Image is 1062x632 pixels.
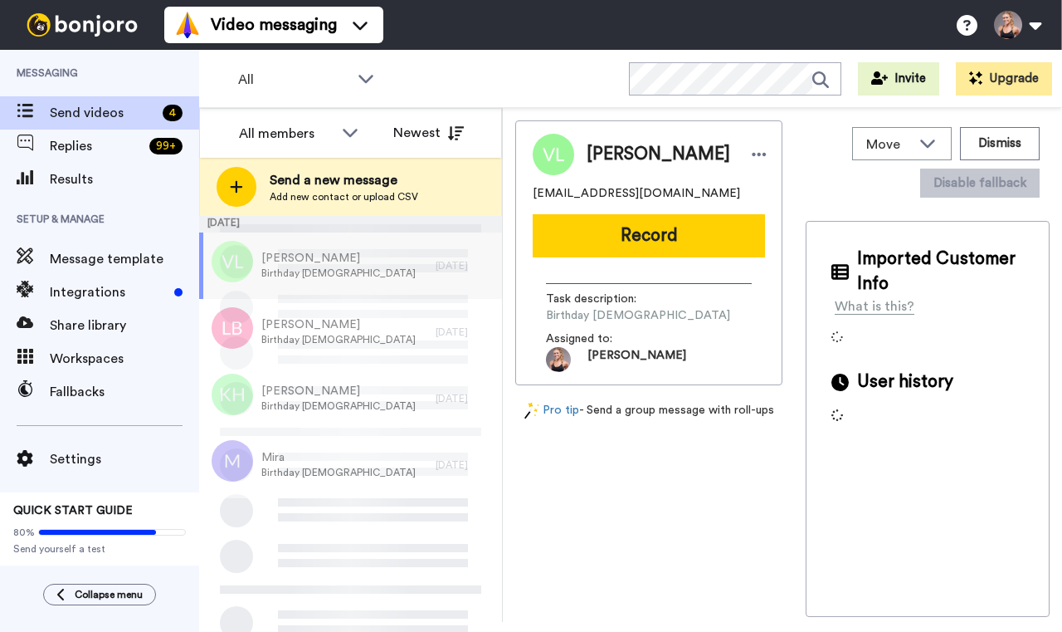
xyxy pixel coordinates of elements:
img: magic-wand.svg [524,402,539,419]
div: [DATE] [199,216,502,233]
span: Move [866,135,911,154]
button: Dismiss [960,127,1040,160]
div: [DATE] [436,392,494,405]
span: Send a new message [270,170,418,190]
span: Settings [50,449,199,469]
div: [DATE] [436,458,494,472]
span: Birthday [DEMOGRAPHIC_DATA] [546,307,730,324]
span: Imported Customer Info [857,247,1024,296]
span: Results [50,169,199,189]
span: Video messaging [211,13,337,37]
span: Assigned to: [546,331,662,347]
span: Task description : [546,291,662,307]
img: vm-color.svg [174,12,201,38]
span: Integrations [50,282,168,302]
span: Message template [50,249,199,269]
span: Send videos [50,103,156,123]
span: [PERSON_NAME] [261,383,416,399]
span: Collapse menu [75,588,143,601]
span: 80% [13,526,35,539]
button: Invite [858,62,939,96]
img: lb.png [212,307,253,349]
span: [PERSON_NAME] [587,347,686,372]
span: All [238,70,349,90]
a: Pro tip [524,402,579,419]
span: [EMAIL_ADDRESS][DOMAIN_NAME] [533,185,740,202]
span: Send yourself a test [13,542,186,556]
span: [PERSON_NAME] [261,250,416,267]
span: Replies [50,136,143,156]
img: kh.png [212,374,253,415]
span: QUICK START GUIDE [13,505,133,517]
button: Upgrade [956,62,1052,96]
img: bj-logo-header-white.svg [20,13,144,37]
span: Birthday [DEMOGRAPHIC_DATA] [261,466,416,479]
span: Fallbacks [50,382,199,402]
img: m.png [212,440,253,482]
div: [DATE] [436,326,494,339]
div: 99 + [149,138,183,154]
div: What is this? [835,296,914,316]
span: Share library [50,316,199,336]
span: Workspaces [50,349,199,369]
div: - Send a group message with roll-ups [515,402,782,419]
img: Image of Victoria Lee [533,134,574,175]
img: bbf9e361-706d-497a-b40a-e48c4100e2e5-1692461986.jpg [546,347,571,372]
button: Collapse menu [43,584,156,605]
div: 4 [163,105,183,121]
span: [PERSON_NAME] [261,316,416,333]
span: [PERSON_NAME] [587,142,730,167]
span: Birthday [DEMOGRAPHIC_DATA] [261,399,416,413]
span: Add new contact or upload CSV [270,190,418,203]
div: All members [239,124,334,144]
button: Newest [381,116,476,149]
span: Birthday [DEMOGRAPHIC_DATA] [261,267,416,280]
button: Disable fallback [920,169,1040,198]
span: Mira [261,449,416,466]
img: vl.png [212,241,253,282]
button: Record [533,214,765,257]
span: User history [857,370,953,394]
div: [DATE] [436,259,494,272]
span: Birthday [DEMOGRAPHIC_DATA] [261,333,416,346]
